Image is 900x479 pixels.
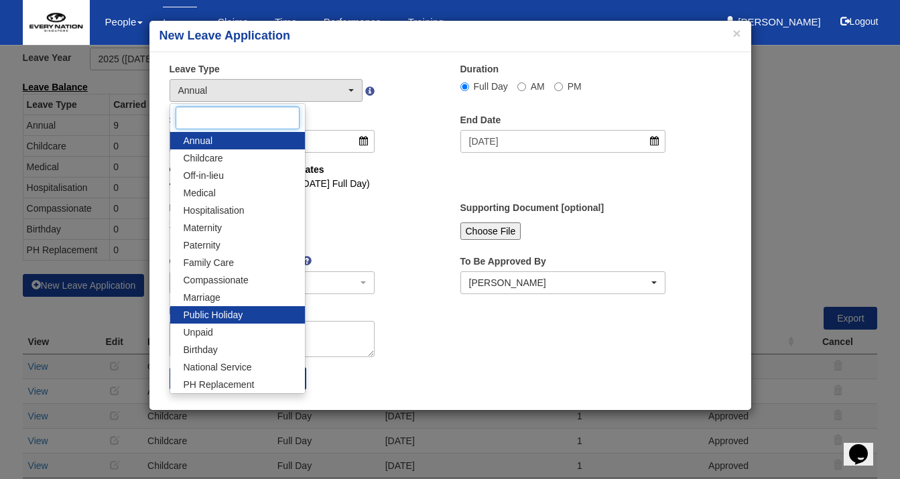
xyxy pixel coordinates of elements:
[732,26,741,40] button: ×
[460,201,604,214] label: Supporting Document [optional]
[184,308,243,322] span: Public Holiday
[184,238,220,252] span: Paternity
[469,276,649,289] div: [PERSON_NAME]
[184,134,213,147] span: Annual
[170,62,220,76] label: Leave Type
[184,343,218,356] span: Birthday
[184,186,216,200] span: Medical
[180,177,721,190] li: [PERSON_NAME] ([DATE] - [DATE] Full Day)
[184,291,220,304] span: Marriage
[474,81,508,92] span: Full Day
[184,326,213,339] span: Unpaid
[178,84,346,97] div: Annual
[184,169,224,182] span: Off-in-lieu
[170,79,363,102] button: Annual
[184,204,245,217] span: Hospitalisation
[184,256,234,269] span: Family Care
[460,271,666,294] button: Mark Chew
[844,425,887,466] iframe: chat widget
[460,113,501,127] label: End Date
[460,62,499,76] label: Duration
[460,255,546,268] label: To Be Approved By
[184,360,252,374] span: National Service
[531,81,545,92] span: AM
[568,81,582,92] span: PM
[460,222,521,240] input: Choose File
[184,221,222,234] span: Maternity
[184,273,249,287] span: Compassionate
[184,151,223,165] span: Childcare
[184,378,255,391] span: PH Replacement
[159,29,290,42] b: New Leave Application
[460,130,666,153] input: d/m/yyyy
[176,107,300,129] input: Search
